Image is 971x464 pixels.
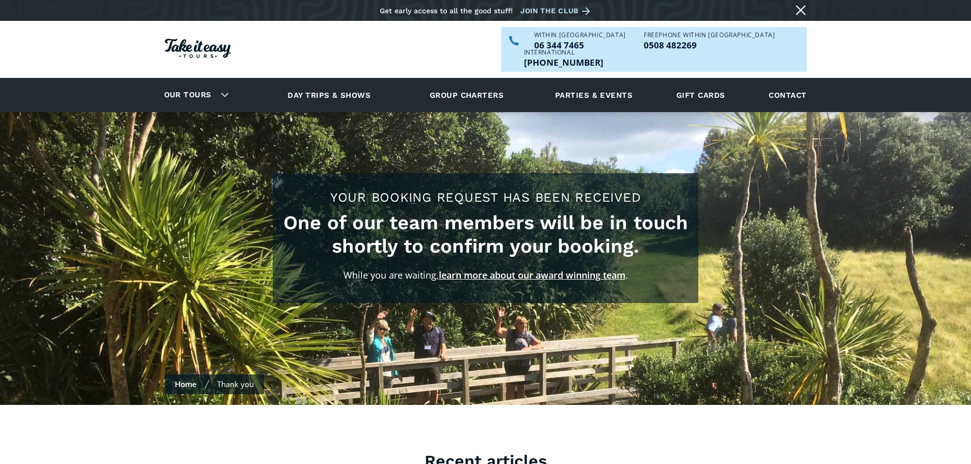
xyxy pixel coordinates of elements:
p: 06 344 7465 [534,41,626,49]
a: Home [175,379,197,389]
div: Thank you [217,379,254,389]
a: Our tours [156,83,219,107]
a: Call us within NZ on 063447465 [534,41,626,49]
h2: One of our team members will be in touch shortly to confirm your booking. [283,211,688,258]
p: 0508 482269 [644,41,775,49]
a: Day trips & shows [275,81,383,109]
a: Call us freephone within NZ on 0508482269 [644,41,775,49]
div: Our tours [152,81,237,109]
h1: Your booking request has been received [283,188,688,206]
img: Take it easy Tours logo [165,39,231,58]
a: learn more about our award winning team [439,269,625,281]
a: Homepage [165,34,231,66]
nav: Breadcrumbs [165,374,264,394]
a: Call us outside of NZ on +6463447465 [524,58,603,67]
div: International [524,49,603,56]
a: Gift cards [671,81,730,109]
a: Group charters [417,81,516,109]
a: Contact [764,81,811,109]
a: Parties & events [550,81,638,109]
a: Close message [793,2,809,18]
div: Freephone WITHIN [GEOGRAPHIC_DATA] [644,32,775,38]
p: [PHONE_NUMBER] [524,58,603,67]
div: WITHIN [GEOGRAPHIC_DATA] [534,32,626,38]
a: Join the club [520,5,594,17]
div: Get early access to all the good stuff! [380,7,513,15]
p: While you are waiting, . [320,268,651,283]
